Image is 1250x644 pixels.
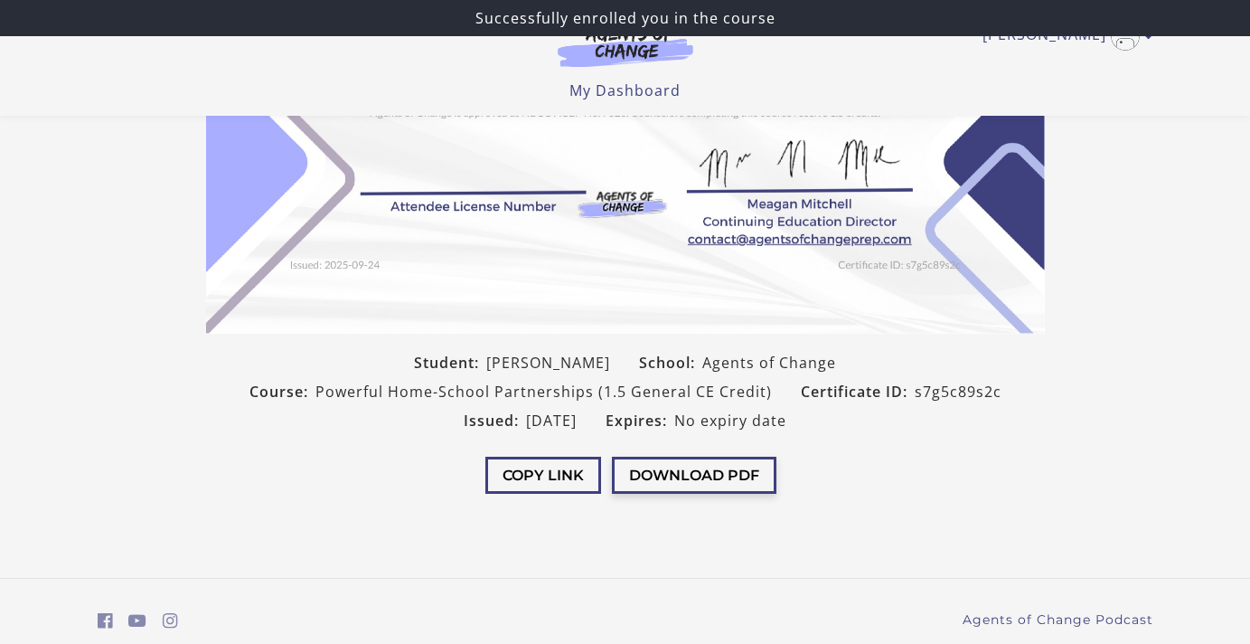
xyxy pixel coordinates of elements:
a: https://www.youtube.com/c/AgentsofChangeTestPrepbyMeaganMitchell (Open in a new window) [128,608,146,634]
span: Student: [414,352,486,374]
span: Issued: [464,410,526,431]
span: School: [639,352,702,374]
span: Agents of Change [702,352,836,374]
span: No expiry date [674,410,786,431]
img: Agents of Change Logo [539,25,712,67]
p: Successfully enrolled you in the course [7,7,1243,29]
span: Certificate ID: [801,381,915,402]
span: Expires: [606,410,674,431]
a: https://www.facebook.com/groups/aswbtestprep (Open in a new window) [98,608,113,634]
span: Powerful Home-School Partnerships (1.5 General CE Credit) [315,381,772,402]
span: s7g5c89s2c [915,381,1001,402]
i: https://www.facebook.com/groups/aswbtestprep (Open in a new window) [98,612,113,630]
a: My Dashboard [569,80,681,100]
span: [PERSON_NAME] [486,352,610,374]
i: https://www.instagram.com/agentsofchangeprep/ (Open in a new window) [163,612,178,630]
a: Agents of Change Podcast [963,611,1153,630]
span: Course: [249,381,315,402]
button: Copy Link [485,457,601,494]
i: https://www.youtube.com/c/AgentsofChangeTestPrepbyMeaganMitchell (Open in a new window) [128,612,146,630]
button: Download PDF [612,457,776,494]
a: https://www.instagram.com/agentsofchangeprep/ (Open in a new window) [163,608,178,634]
span: [DATE] [526,410,577,431]
a: Toggle menu [982,22,1144,51]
